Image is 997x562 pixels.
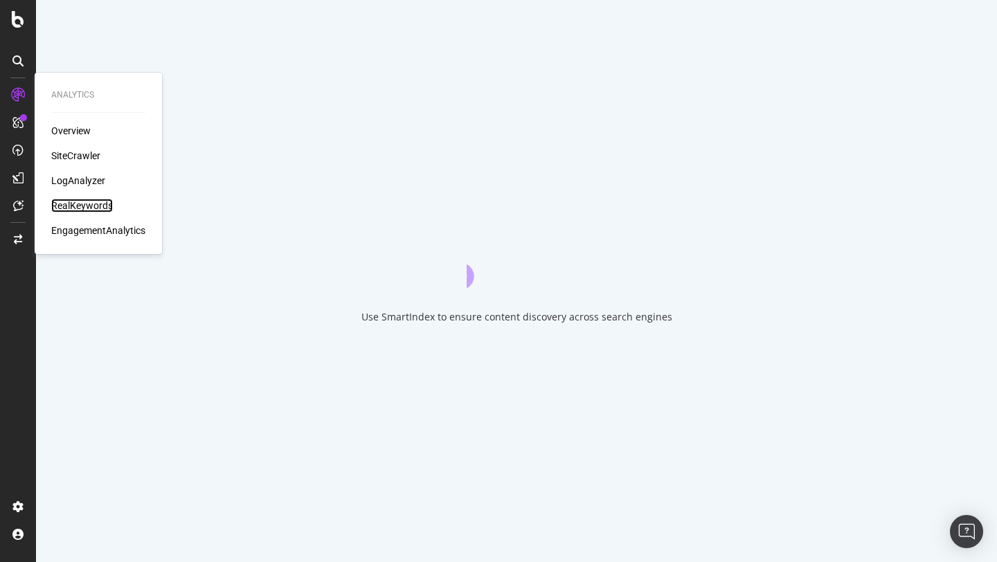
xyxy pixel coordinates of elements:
[51,224,145,237] a: EngagementAnalytics
[361,310,672,324] div: Use SmartIndex to ensure content discovery across search engines
[51,199,113,212] a: RealKeywords
[51,89,145,101] div: Analytics
[950,515,983,548] div: Open Intercom Messenger
[51,149,100,163] a: SiteCrawler
[51,124,91,138] a: Overview
[467,238,566,288] div: animation
[51,174,105,188] a: LogAnalyzer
